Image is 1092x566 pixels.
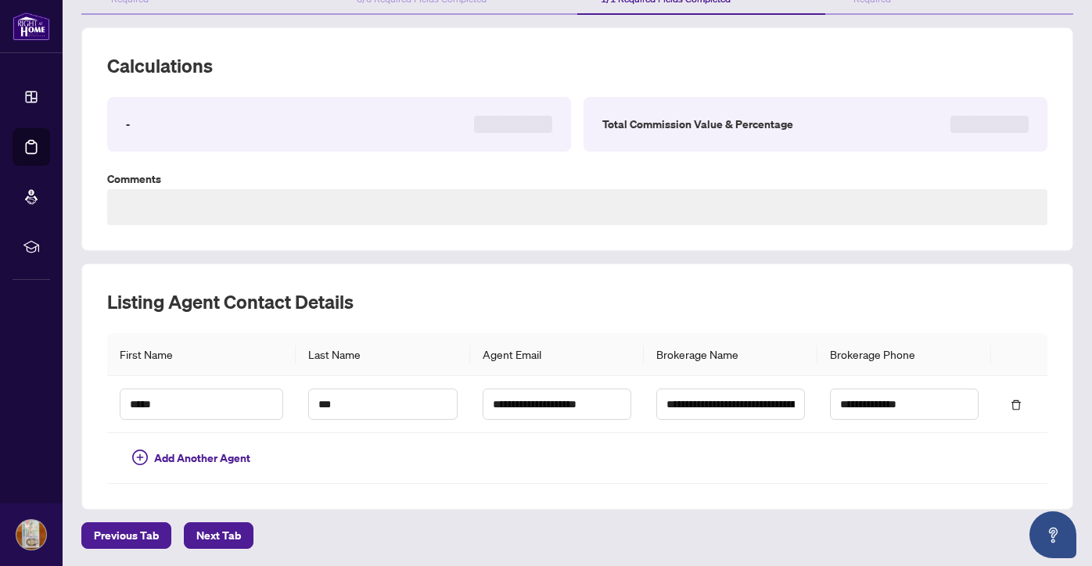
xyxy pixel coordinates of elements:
button: Previous Tab [81,522,171,549]
h2: Calculations [107,53,1047,78]
img: Profile Icon [16,520,46,550]
button: Open asap [1029,511,1076,558]
span: plus-circle [132,450,148,465]
h2: Listing Agent Contact Details [107,289,1047,314]
th: Brokerage Name [644,333,817,376]
button: Next Tab [184,522,253,549]
th: First Name [107,333,296,376]
label: - [126,116,130,133]
img: logo [13,12,50,41]
th: Brokerage Phone [817,333,991,376]
span: Next Tab [196,523,241,548]
button: Add Another Agent [120,446,263,471]
label: Total Commission Value & Percentage [602,116,793,133]
span: Previous Tab [94,523,159,548]
span: Add Another Agent [154,450,250,467]
th: Agent Email [470,333,644,376]
span: delete [1011,399,1022,410]
label: Comments [107,170,1047,188]
th: Last Name [296,333,469,376]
